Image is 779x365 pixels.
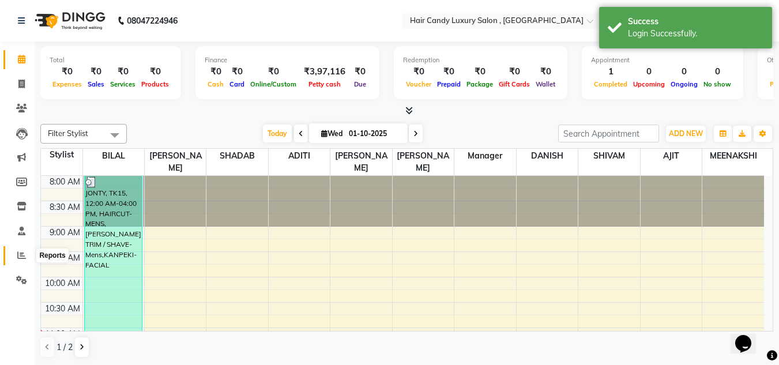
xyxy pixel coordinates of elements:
div: 0 [668,65,701,78]
span: Online/Custom [247,80,299,88]
span: Services [107,80,138,88]
div: 8:30 AM [47,201,82,213]
div: ₹3,97,116 [299,65,350,78]
span: Upcoming [630,80,668,88]
div: Appointment [591,55,734,65]
span: Ongoing [668,80,701,88]
div: ₹0 [138,65,172,78]
div: Stylist [41,149,82,161]
span: Completed [591,80,630,88]
div: ₹0 [85,65,107,78]
div: 9:00 AM [47,227,82,239]
input: 2025-10-01 [345,125,403,142]
div: ₹0 [496,65,533,78]
div: ₹0 [205,65,227,78]
div: Total [50,55,172,65]
div: Redemption [403,55,558,65]
span: SHADAB [206,149,268,163]
input: Search Appointment [558,125,659,142]
span: DANISH [517,149,578,163]
div: ₹0 [247,65,299,78]
div: Finance [205,55,370,65]
div: 1 [591,65,630,78]
div: 8:00 AM [47,176,82,188]
div: 0 [701,65,734,78]
span: Today [263,125,292,142]
span: ADITI [269,149,330,163]
span: BILAL [83,149,144,163]
div: ₹0 [533,65,558,78]
div: 10:30 AM [43,303,82,315]
span: Gift Cards [496,80,533,88]
span: [PERSON_NAME] [393,149,454,175]
span: Manager [454,149,515,163]
span: Voucher [403,80,434,88]
div: ₹0 [50,65,85,78]
span: [PERSON_NAME] [145,149,206,175]
span: Filter Stylist [48,129,88,138]
span: ADD NEW [669,129,703,138]
span: AJIT [641,149,702,163]
span: No show [701,80,734,88]
div: ₹0 [227,65,247,78]
span: MEENAKSHI [702,149,764,163]
div: ₹0 [434,65,464,78]
span: SHIVAM [578,149,639,163]
span: Products [138,80,172,88]
span: Cash [205,80,227,88]
div: 10:00 AM [43,277,82,289]
div: Success [628,16,763,28]
div: ₹0 [107,65,138,78]
div: ₹0 [403,65,434,78]
span: 1 / 2 [57,341,73,353]
span: Wallet [533,80,558,88]
span: Expenses [50,80,85,88]
div: Reports [36,249,68,262]
span: Card [227,80,247,88]
div: 11:00 AM [43,328,82,340]
span: Sales [85,80,107,88]
div: ₹0 [464,65,496,78]
div: Login Successfully. [628,28,763,40]
b: 08047224946 [127,5,178,37]
span: Package [464,80,496,88]
span: [PERSON_NAME] [330,149,392,175]
div: 0 [630,65,668,78]
button: ADD NEW [666,126,706,142]
span: Petty cash [306,80,344,88]
div: ₹0 [350,65,370,78]
span: Due [351,80,369,88]
img: logo [29,5,108,37]
span: Wed [318,129,345,138]
iframe: chat widget [731,319,767,353]
span: Prepaid [434,80,464,88]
